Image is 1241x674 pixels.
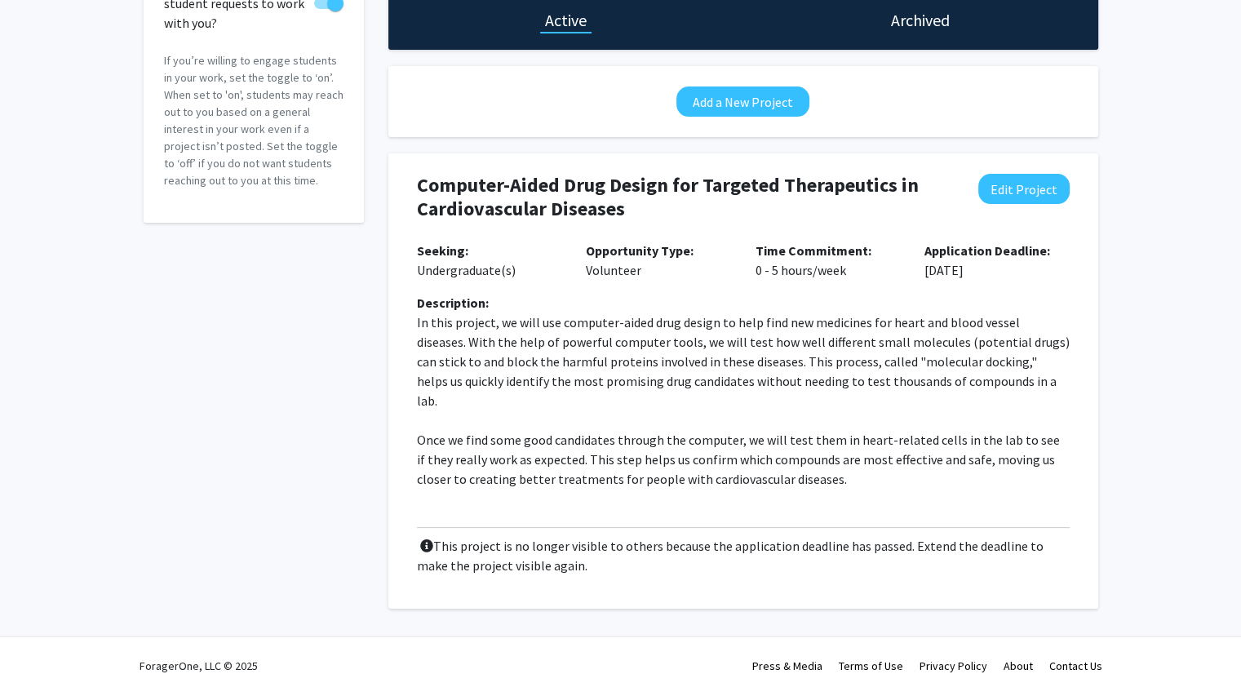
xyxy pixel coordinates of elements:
a: Press & Media [752,658,822,673]
div: Description: [417,293,1070,313]
a: Contact Us [1049,658,1102,673]
b: Time Commitment: [756,242,871,259]
a: About [1004,658,1033,673]
p: Undergraduate(s) [417,241,562,280]
p: [DATE] [924,241,1070,280]
h1: Active [545,9,587,32]
p: Volunteer [586,241,731,280]
p: In this project, we will use computer-aided drug design to help find new medicines for heart and ... [417,313,1070,410]
b: Seeking: [417,242,468,259]
a: Privacy Policy [920,658,987,673]
p: If you’re willing to engage students in your work, set the toggle to ‘on’. When set to 'on', stud... [164,52,343,189]
button: Add a New Project [676,86,809,117]
b: Opportunity Type: [586,242,694,259]
b: Application Deadline: [924,242,1050,259]
iframe: Chat [12,601,69,662]
p: This project is no longer visible to others because the application deadline has passed. Extend t... [417,536,1070,575]
h4: Computer-Aided Drug Design for Targeted Therapeutics in Cardiovascular Diseases [417,174,952,221]
p: Once we find some good candidates through the computer, we will test them in heart-related cells ... [417,430,1070,489]
h1: Archived [891,9,950,32]
p: 0 - 5 hours/week [756,241,901,280]
a: Terms of Use [839,658,903,673]
button: Edit Project [978,174,1070,204]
